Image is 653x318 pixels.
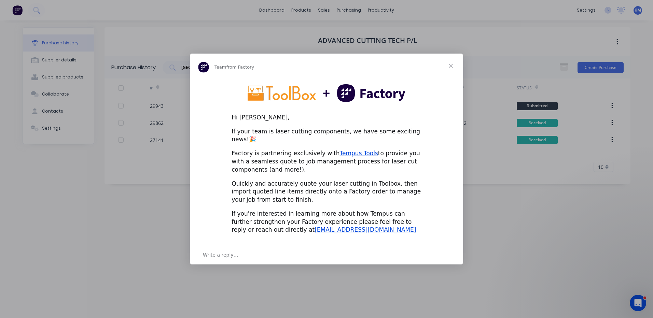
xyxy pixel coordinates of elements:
span: Write a reply… [203,250,238,259]
img: Profile image for Team [198,62,209,73]
div: If your team is laser cutting components, we have some exciting news!🎉 [232,128,421,144]
div: Factory is partnering exclusively with to provide you with a seamless quote to job management pro... [232,149,421,174]
span: Close [439,54,463,78]
div: Quickly and accurately quote your laser cutting in Toolbox, then import quoted line items directl... [232,180,421,204]
div: Open conversation and reply [190,245,463,264]
span: Team [214,64,226,70]
a: [EMAIL_ADDRESS][DOMAIN_NAME] [315,226,416,233]
a: Tempus Tools [340,150,378,157]
div: Hi [PERSON_NAME], [232,114,421,122]
span: from Factory [226,64,254,70]
div: If you're interested in learning more about how Tempus can further strengthen your Factory experi... [232,210,421,234]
